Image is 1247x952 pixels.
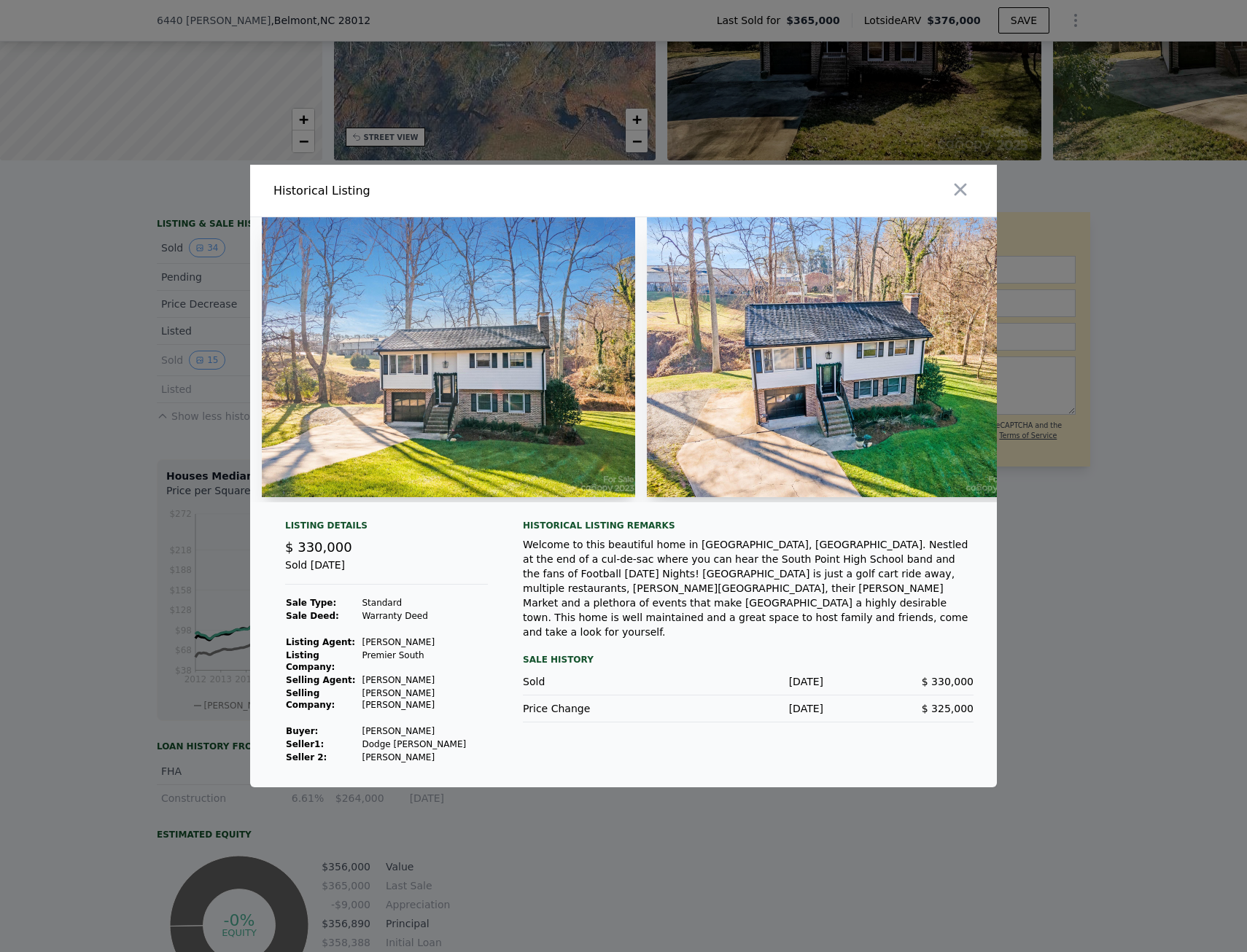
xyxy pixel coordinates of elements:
td: [PERSON_NAME] [361,636,488,649]
td: Premier South [361,649,488,674]
strong: Buyer : [286,726,318,736]
td: [PERSON_NAME] [361,725,488,738]
div: Welcome to this beautiful home in [GEOGRAPHIC_DATA], [GEOGRAPHIC_DATA]. Nestled at the end of a c... [523,537,974,639]
strong: Listing Agent: [286,637,355,647]
div: Sold [DATE] [285,558,488,585]
img: Property Img [262,217,635,497]
div: Sold [523,674,673,689]
div: [DATE] [673,701,823,716]
strong: Selling Agent: [286,675,356,685]
span: $ 330,000 [922,676,974,687]
div: Sale History [523,651,974,668]
strong: Seller 2: [286,752,327,762]
strong: Seller 1 : [286,739,324,749]
td: [PERSON_NAME] [PERSON_NAME] [361,687,488,711]
div: Listing Details [285,520,488,537]
div: Historical Listing remarks [523,520,974,531]
td: Warranty Deed [361,609,488,623]
span: $ 330,000 [285,539,352,555]
span: $ 325,000 [922,703,974,714]
img: Property Img [647,217,1020,497]
div: Historical Listing [273,182,618,200]
strong: Sale Deed: [286,611,339,621]
td: Dodge [PERSON_NAME] [361,738,488,751]
strong: Selling Company: [286,688,335,710]
td: [PERSON_NAME] [361,751,488,764]
strong: Listing Company: [286,650,335,672]
td: [PERSON_NAME] [361,674,488,687]
div: [DATE] [673,674,823,689]
td: Standard [361,596,488,609]
div: Price Change [523,701,673,716]
strong: Sale Type: [286,598,336,608]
